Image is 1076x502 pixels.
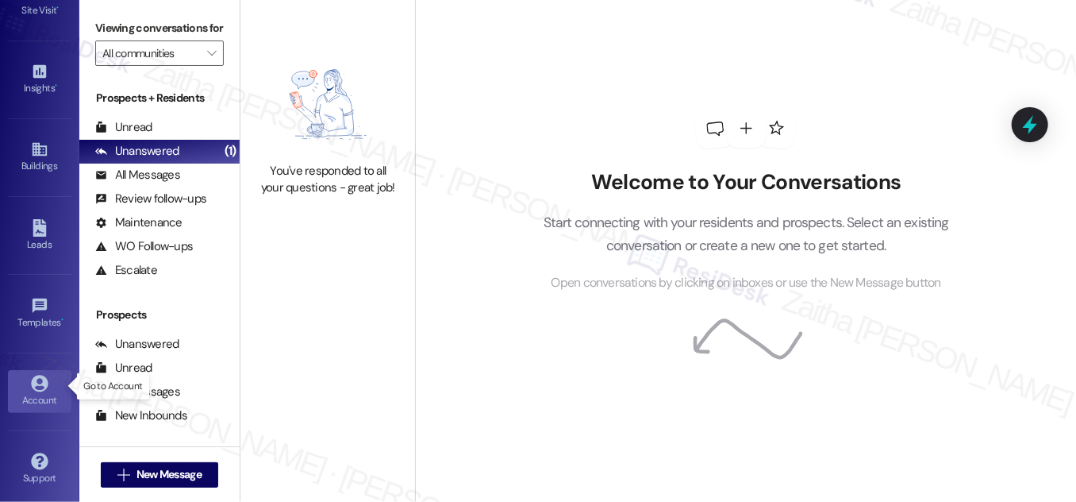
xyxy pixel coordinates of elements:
[95,143,179,160] div: Unanswered
[95,238,193,255] div: WO Follow-ups
[79,307,240,323] div: Prospects
[117,469,129,481] i: 
[136,466,202,483] span: New Message
[57,2,60,14] span: •
[102,41,198,66] input: All communities
[8,136,71,179] a: Buildings
[8,370,71,413] a: Account
[519,170,973,195] h2: Welcome to Your Conversations
[95,167,180,183] div: All Messages
[95,262,157,279] div: Escalate
[95,119,152,136] div: Unread
[55,80,57,91] span: •
[95,360,152,376] div: Unread
[8,58,71,101] a: Insights •
[258,163,398,197] div: You've responded to all your questions - great job!
[95,336,179,353] div: Unanswered
[95,407,187,424] div: New Inbounds
[61,315,63,326] span: •
[261,54,395,154] img: empty-state
[83,380,142,393] p: Go to Account
[519,211,973,257] p: Start connecting with your residents and prospects. Select an existing conversation or create a n...
[8,448,71,491] a: Support
[221,139,240,164] div: (1)
[79,90,240,106] div: Prospects + Residents
[8,292,71,335] a: Templates •
[551,273,941,293] span: Open conversations by clicking on inboxes or use the New Message button
[95,191,206,207] div: Review follow-ups
[8,214,71,257] a: Leads
[207,47,216,60] i: 
[101,462,218,488] button: New Message
[95,214,183,231] div: Maintenance
[95,16,224,41] label: Viewing conversations for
